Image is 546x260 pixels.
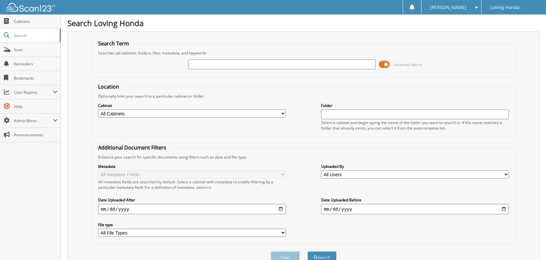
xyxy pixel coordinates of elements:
[95,40,132,47] legend: Search Term
[14,61,57,67] span: Reminders
[95,50,512,56] div: Searches all cabinets, folders, files, metadata, and keywords
[203,185,211,190] a: here
[14,19,57,24] span: Cabinets
[67,18,540,28] h1: Search Loving Honda
[98,197,286,203] label: Date Uploaded After
[321,103,509,108] label: Folder
[321,120,509,131] div: Select a cabinet and begin typing the name of the folder you want to search in. If the name match...
[14,118,53,123] span: Admin Menu
[321,164,509,169] label: Uploaded By
[95,154,512,160] div: Enhance your search for specific documents using filters such as date and file type.
[95,83,122,90] legend: Location
[98,222,286,227] label: File type
[98,179,286,190] div: All metadata fields are searched by default. Select a cabinet with metadata to enable filtering b...
[14,132,57,138] span: Announcements
[6,3,55,12] img: scan123-logo-white.svg
[98,164,286,169] label: Metadata
[95,93,512,99] div: Optionally limit your search to a particular cabinet or folder
[490,5,520,9] span: Loving Honda
[14,90,53,95] span: User Reports
[98,204,286,214] input: start
[321,204,509,214] input: end
[14,75,57,81] span: Bookmarks
[430,5,466,9] span: [PERSON_NAME]
[321,197,509,203] label: Date Uploaded Before
[14,104,57,109] span: Help
[14,33,56,38] span: Search
[393,62,422,67] span: Advanced Search
[95,144,169,151] legend: Additional Document Filters
[98,103,286,108] label: Cabinet
[14,47,57,53] span: Scan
